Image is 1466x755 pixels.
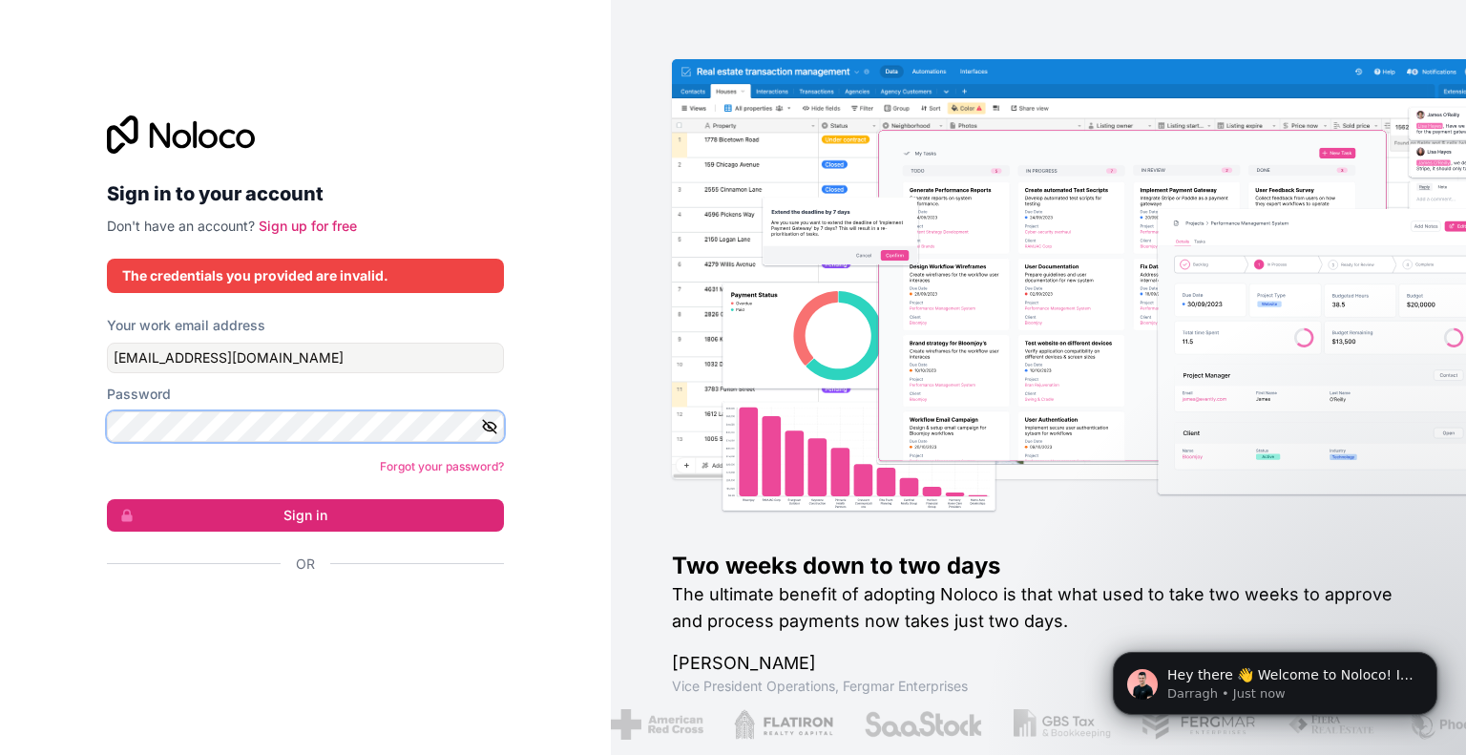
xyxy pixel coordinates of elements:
[107,411,504,442] input: Password
[380,459,504,473] a: Forgot your password?
[672,650,1405,677] h1: [PERSON_NAME]
[107,218,255,234] span: Don't have an account?
[672,677,1405,696] h1: Vice President Operations , Fergmar Enterprises
[672,551,1405,581] h1: Two weeks down to two days
[107,385,171,404] label: Password
[107,316,265,335] label: Your work email address
[731,709,829,740] img: /assets/flatiron-C8eUkumj.png
[296,555,315,574] span: Or
[97,595,498,637] iframe: Sign in with Google Button
[672,581,1405,635] h2: The ultimate benefit of adopting Noloco is that what used to take two weeks to approve and proces...
[1011,709,1108,740] img: /assets/gbstax-C-GtDUiK.png
[860,709,980,740] img: /assets/saastock-C6Zbiodz.png
[107,499,504,532] button: Sign in
[1084,612,1466,745] iframe: Intercom notifications message
[107,177,504,211] h2: Sign in to your account
[122,266,489,285] div: The credentials you provided are invalid.
[608,709,701,740] img: /assets/american-red-cross-BAupjrZR.png
[259,218,357,234] a: Sign up for free
[107,343,504,373] input: Email address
